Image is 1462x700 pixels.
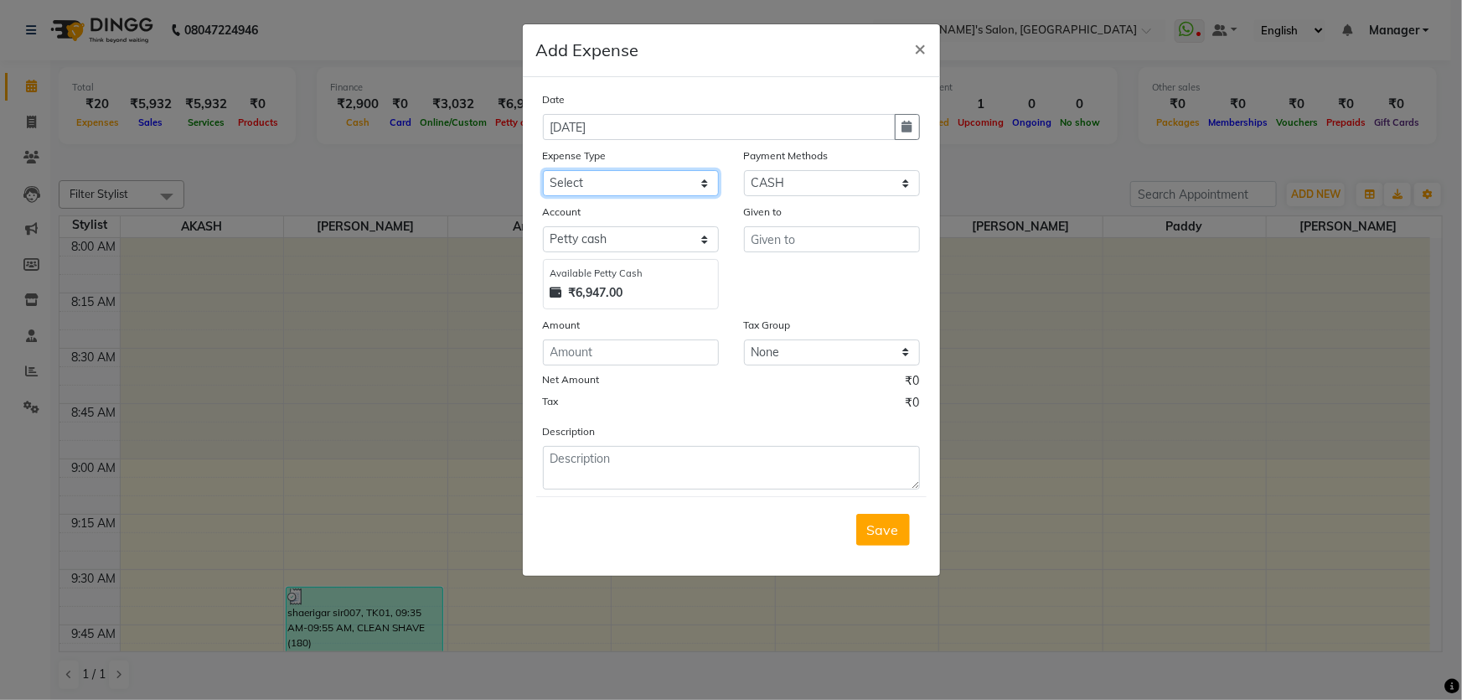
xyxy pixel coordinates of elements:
[906,372,920,394] span: ₹0
[543,92,566,107] label: Date
[543,148,607,163] label: Expense Type
[543,318,581,333] label: Amount
[543,205,581,220] label: Account
[536,38,639,63] h5: Add Expense
[744,318,791,333] label: Tax Group
[901,24,940,71] button: Close
[744,148,829,163] label: Payment Methods
[915,35,927,60] span: ×
[543,340,719,366] input: Amount
[856,514,910,546] button: Save
[744,226,920,252] input: Given to
[543,372,600,387] label: Net Amount
[543,424,596,439] label: Description
[744,205,783,220] label: Given to
[543,394,559,409] label: Tax
[569,284,623,302] strong: ₹6,947.00
[906,394,920,416] span: ₹0
[550,267,711,281] div: Available Petty Cash
[867,521,899,538] span: Save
